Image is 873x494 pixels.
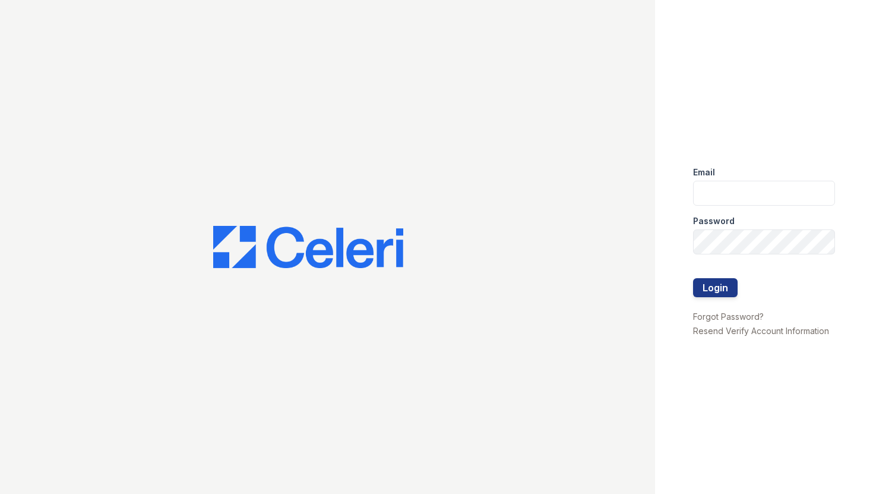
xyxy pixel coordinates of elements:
[693,166,715,178] label: Email
[693,311,764,322] a: Forgot Password?
[693,326,829,336] a: Resend Verify Account Information
[213,226,403,269] img: CE_Logo_Blue-a8612792a0a2168367f1c8372b55b34899dd931a85d93a1a3d3e32e68fde9ad4.png
[693,278,738,297] button: Login
[693,215,735,227] label: Password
